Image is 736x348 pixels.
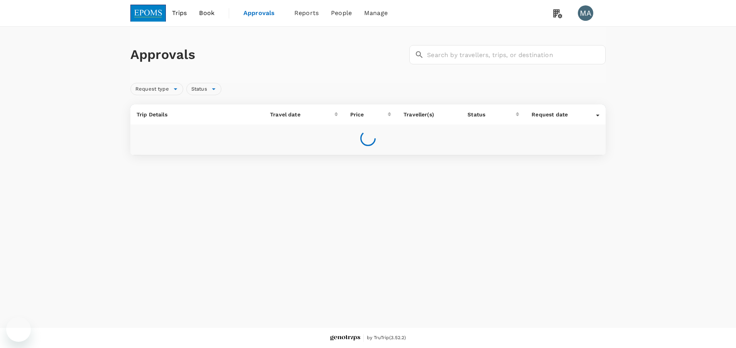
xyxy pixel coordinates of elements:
[137,111,258,118] p: Trip Details
[578,5,593,21] div: MA
[243,8,282,18] span: Approvals
[532,111,596,118] div: Request date
[331,8,352,18] span: People
[403,111,455,118] p: Traveller(s)
[172,8,187,18] span: Trips
[130,83,183,95] div: Request type
[130,47,406,63] h1: Approvals
[187,86,212,93] span: Status
[427,45,606,64] input: Search by travellers, trips, or destination
[270,111,334,118] div: Travel date
[6,317,31,342] iframe: Button to launch messaging window
[130,5,166,22] img: EPOMS SDN BHD
[330,335,360,341] img: Genotrips - EPOMS
[186,83,221,95] div: Status
[199,8,214,18] span: Book
[350,111,388,118] div: Price
[364,8,388,18] span: Manage
[468,111,516,118] div: Status
[131,86,174,93] span: Request type
[294,8,319,18] span: Reports
[367,334,406,342] span: by TruTrip ( 3.52.2 )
